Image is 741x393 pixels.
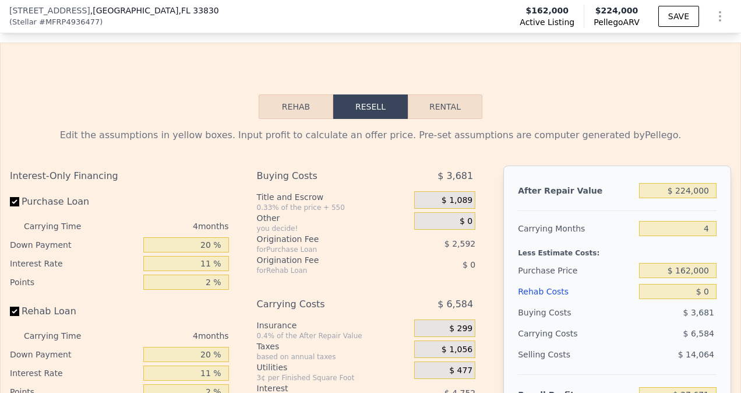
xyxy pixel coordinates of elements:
[518,239,717,260] div: Less Estimate Costs:
[442,195,472,206] span: $ 1,089
[10,254,139,273] div: Interest Rate
[10,364,139,383] div: Interest Rate
[463,260,475,269] span: $ 0
[257,331,410,341] div: 0.4% of the After Repair Value
[257,373,410,383] div: 3¢ per Finished Square Foot
[683,329,714,338] span: $ 6,584
[526,5,569,16] span: $162,000
[178,6,218,15] span: , FL 33830
[437,166,473,187] span: $ 3,681
[257,294,386,315] div: Carrying Costs
[10,307,19,316] input: Rehab Loan
[333,94,408,119] button: Resell
[444,239,475,248] span: $ 2,592
[518,260,634,281] div: Purchase Price
[658,6,699,27] button: SAVE
[518,281,634,302] div: Rehab Costs
[449,366,472,376] span: $ 477
[449,324,472,334] span: $ 299
[683,308,714,317] span: $ 3,681
[257,166,386,187] div: Buying Costs
[24,327,99,345] div: Carrying Time
[518,344,634,365] div: Selling Costs
[257,341,410,352] div: Taxes
[595,6,638,15] span: $224,000
[10,345,139,364] div: Down Payment
[257,191,410,203] div: Title and Escrow
[12,16,37,28] span: Stellar
[104,327,229,345] div: 4 months
[257,320,410,331] div: Insurance
[518,180,634,201] div: After Repair Value
[257,224,410,233] div: you decide!
[437,294,473,315] span: $ 6,584
[520,16,574,28] span: Active Listing
[257,362,410,373] div: Utilities
[257,254,386,266] div: Origination Fee
[257,245,386,254] div: for Purchase Loan
[708,5,732,28] button: Show Options
[10,301,139,322] label: Rehab Loan
[257,212,410,224] div: Other
[442,345,472,355] span: $ 1,056
[10,166,229,187] div: Interest-Only Financing
[257,203,410,212] div: 0.33% of the price + 550
[257,233,386,245] div: Origination Fee
[257,352,410,362] div: based on annual taxes
[257,266,386,275] div: for Rehab Loan
[10,128,731,142] div: Edit the assumptions in yellow boxes. Input profit to calculate an offer price. Pre-set assumptio...
[9,16,103,28] div: ( )
[90,5,219,16] span: , [GEOGRAPHIC_DATA]
[594,16,640,28] span: Pellego ARV
[259,94,333,119] button: Rehab
[408,94,482,119] button: Rental
[460,216,472,227] span: $ 0
[10,273,139,292] div: Points
[10,191,139,212] label: Purchase Loan
[9,5,90,16] span: [STREET_ADDRESS]
[518,323,590,344] div: Carrying Costs
[518,302,634,323] div: Buying Costs
[518,218,634,239] div: Carrying Months
[10,236,139,254] div: Down Payment
[39,16,100,28] span: # MFRP4936477
[10,197,19,206] input: Purchase Loan
[24,217,99,236] div: Carrying Time
[104,217,229,236] div: 4 months
[678,350,714,359] span: $ 14,064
